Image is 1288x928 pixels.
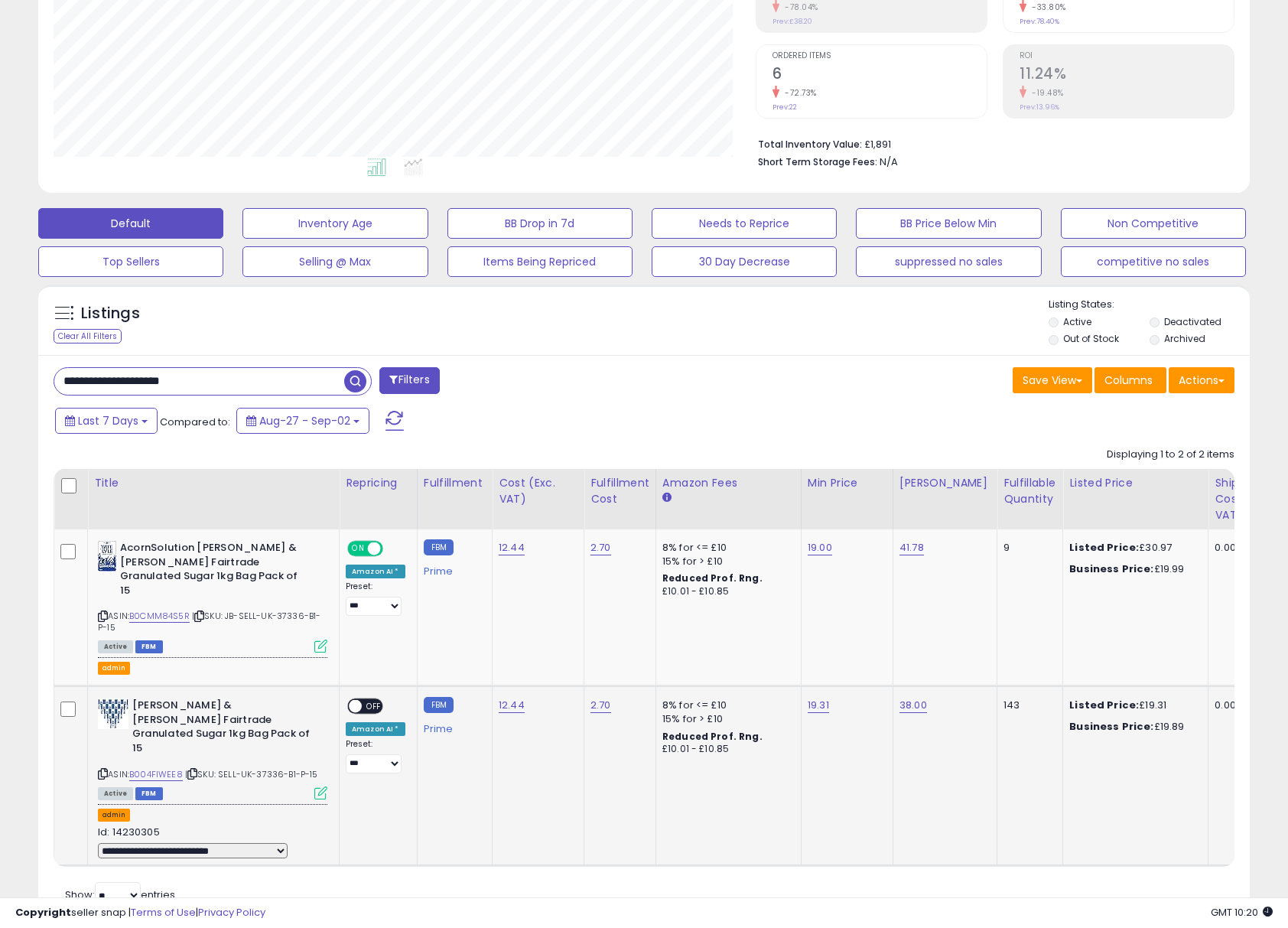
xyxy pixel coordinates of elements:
[349,542,368,555] span: ON
[98,640,133,653] span: All listings currently available for purchase on Amazon
[15,905,71,920] strong: Copyright
[662,475,795,491] div: Amazon Fees
[98,825,160,839] span: Id: 14230305
[98,541,116,571] img: 416Bul+Pu+L._SL40_.jpg
[758,138,862,151] b: Total Inventory Value:
[424,539,454,555] small: FBM
[346,565,405,578] div: Amazon AI *
[362,700,386,713] span: OFF
[779,87,817,99] small: -72.73%
[236,408,369,434] button: Aug-27 - Sep-02
[135,787,163,800] span: FBM
[772,52,987,60] span: Ordered Items
[808,698,829,713] a: 19.31
[98,787,133,800] span: All listings currently available for purchase on Amazon
[662,743,789,756] div: £10.01 - £10.85
[98,662,130,675] button: admin
[160,415,230,429] span: Compared to:
[662,585,789,598] div: £10.01 - £10.85
[1020,52,1234,60] span: ROI
[758,155,877,168] b: Short Term Storage Fees:
[198,905,265,920] a: Privacy Policy
[1069,475,1202,491] div: Listed Price
[424,559,480,578] div: Prime
[54,329,122,344] div: Clear All Filters
[499,540,525,555] a: 12.44
[1069,541,1196,555] div: £30.97
[81,303,140,324] h5: Listings
[1215,541,1288,555] div: 0.00
[808,475,886,491] div: Min Price
[899,698,927,713] a: 38.00
[1020,103,1059,112] small: Prev: 13.96%
[98,541,327,651] div: ASIN:
[94,475,333,491] div: Title
[346,475,411,491] div: Repricing
[662,541,789,555] div: 8% for <= £10
[1069,720,1196,734] div: £19.89
[346,739,405,773] div: Preset:
[98,610,321,633] span: | SKU: JB-SELL-UK-37336-B1-P-15
[1215,698,1288,712] div: 0.00
[98,809,130,822] button: admin
[899,540,924,555] a: 41.78
[1020,17,1059,26] small: Prev: 78.40%
[78,413,138,428] span: Last 7 Days
[1003,541,1051,555] div: 9
[662,698,789,712] div: 8% for <= £10
[1069,562,1153,576] b: Business Price:
[129,768,183,781] a: B004FIWEE8
[346,722,405,736] div: Amazon AI *
[856,246,1041,277] button: suppressed no sales
[447,208,633,239] button: BB Drop in 7d
[1069,540,1139,555] b: Listed Price:
[346,581,405,616] div: Preset:
[772,65,987,86] h2: 6
[652,246,837,277] button: 30 Day Decrease
[880,155,898,169] span: N/A
[242,246,428,277] button: Selling @ Max
[779,2,818,13] small: -78.04%
[185,768,318,780] span: | SKU: SELL-UK-37336-B1-P-15
[662,555,789,568] div: 15% for > £10
[1061,246,1246,277] button: competitive no sales
[758,134,1223,152] li: £1,891
[1013,367,1092,393] button: Save View
[899,475,990,491] div: [PERSON_NAME]
[1063,332,1119,345] label: Out of Stock
[15,906,265,920] div: seller snap | |
[590,540,611,555] a: 2.70
[242,208,428,239] button: Inventory Age
[381,542,405,555] span: OFF
[1169,367,1234,393] button: Actions
[1020,65,1234,86] h2: 11.24%
[1107,448,1234,462] div: Displaying 1 to 2 of 2 items
[772,103,797,112] small: Prev: 22
[1069,698,1139,712] b: Listed Price:
[135,640,163,653] span: FBM
[590,475,649,507] div: Fulfillment Cost
[424,475,486,491] div: Fulfillment
[1063,315,1091,328] label: Active
[1211,905,1273,920] span: 2025-09-10 10:20 GMT
[424,697,454,713] small: FBM
[447,246,633,277] button: Items Being Repriced
[662,571,763,584] b: Reduced Prof. Rng.
[662,491,672,505] small: Amazon Fees.
[132,698,318,759] b: [PERSON_NAME] & [PERSON_NAME] Fairtrade Granulated Sugar 1kg Bag Pack of 15
[1069,562,1196,576] div: £19.99
[1049,298,1250,312] p: Listing States:
[1164,315,1221,328] label: Deactivated
[129,610,190,623] a: B0CMM84S5R
[1026,2,1066,13] small: -33.80%
[499,475,577,507] div: Cost (Exc. VAT)
[856,208,1041,239] button: BB Price Below Min
[98,698,327,798] div: ASIN:
[65,887,175,902] span: Show: entries
[1003,698,1051,712] div: 143
[662,712,789,726] div: 15% for > £10
[38,246,223,277] button: Top Sellers
[1164,332,1205,345] label: Archived
[1003,475,1056,507] div: Fulfillable Quantity
[808,540,832,555] a: 19.00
